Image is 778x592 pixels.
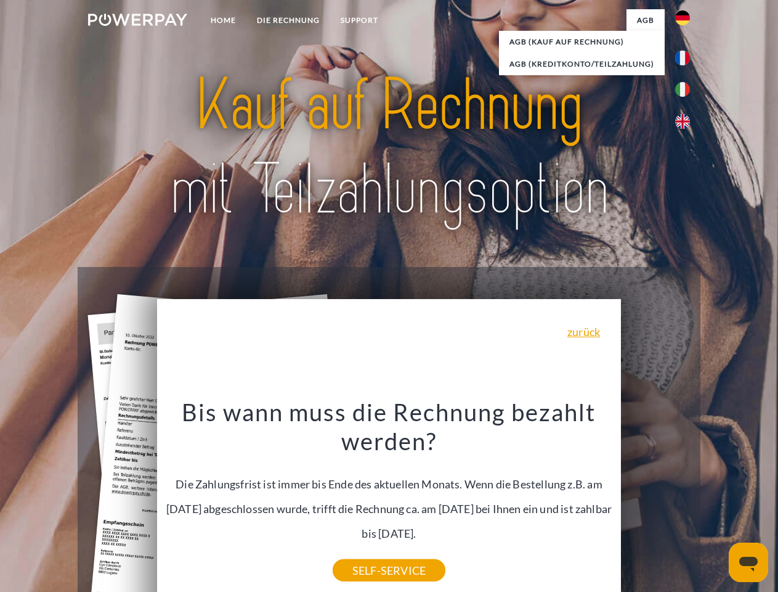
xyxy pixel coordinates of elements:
[675,51,690,65] img: fr
[675,10,690,25] img: de
[330,9,389,31] a: SUPPORT
[567,326,600,337] a: zurück
[675,114,690,129] img: en
[246,9,330,31] a: DIE RECHNUNG
[164,397,614,570] div: Die Zahlungsfrist ist immer bis Ende des aktuellen Monats. Wenn die Bestellung z.B. am [DATE] abg...
[333,559,445,582] a: SELF-SERVICE
[88,14,187,26] img: logo-powerpay-white.svg
[729,543,768,582] iframe: Schaltfläche zum Öffnen des Messaging-Fensters
[675,82,690,97] img: it
[499,53,665,75] a: AGB (Kreditkonto/Teilzahlung)
[626,9,665,31] a: agb
[118,59,660,236] img: title-powerpay_de.svg
[499,31,665,53] a: AGB (Kauf auf Rechnung)
[164,397,614,456] h3: Bis wann muss die Rechnung bezahlt werden?
[200,9,246,31] a: Home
